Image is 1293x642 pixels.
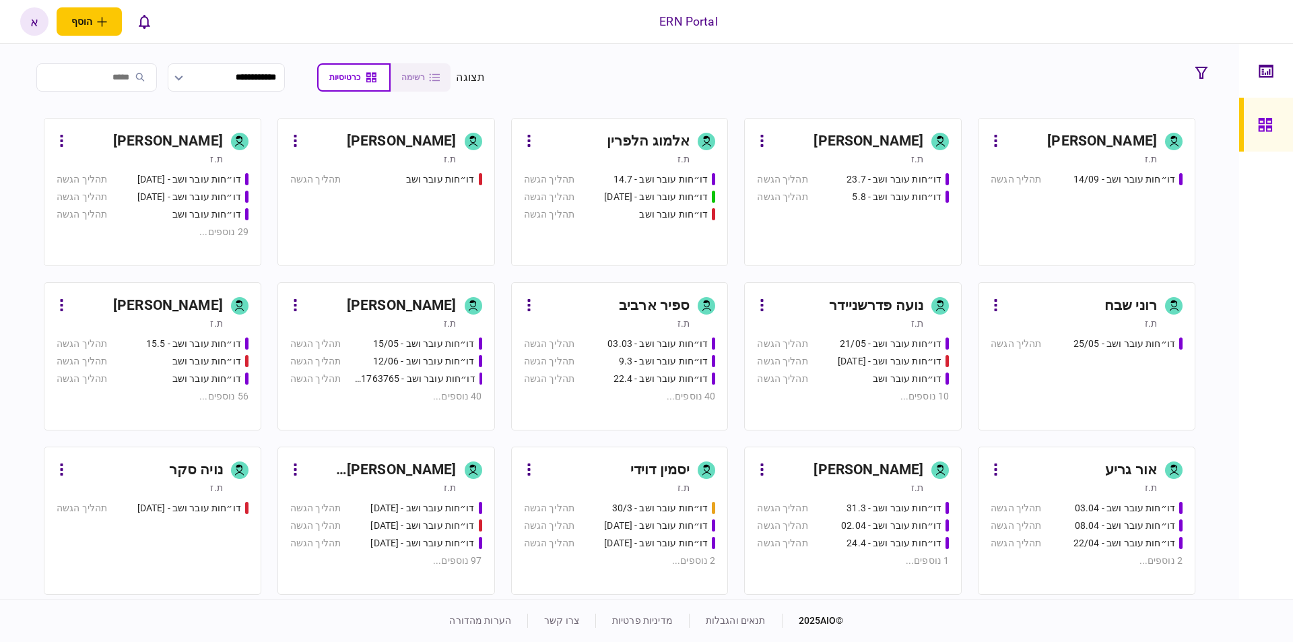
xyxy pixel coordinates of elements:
div: [PERSON_NAME] [PERSON_NAME] [306,459,457,481]
div: תהליך הגשה [57,354,107,368]
div: [PERSON_NAME] [113,131,223,152]
div: דו״חות עובר ושב - 19.3.25 [370,519,474,533]
div: ERN Portal [659,13,717,30]
div: דו״חות עובר ושב - 02.04 [841,519,941,533]
div: תהליך הגשה [524,207,574,222]
div: יסמין דוידי [630,459,690,481]
a: רוני שבחת.זדו״חות עובר ושב - 25/05תהליך הגשה [978,282,1195,430]
div: תהליך הגשה [757,337,807,351]
a: [PERSON_NAME]ת.זדו״חות עובר ושב - 14/09תהליך הגשה [978,118,1195,266]
div: דו״חות עובר ושב - 19.3.25 [370,536,474,550]
div: דו״חות עובר ושב [406,172,475,187]
div: תהליך הגשה [524,372,574,386]
div: ת.ז [444,317,456,330]
a: יסמין דוידית.זדו״חות עובר ושב - 30/3תהליך הגשהדו״חות עובר ושב - 31.08.25תהליך הגשהדו״חות עובר ושב... [511,447,729,595]
a: הערות מהדורה [449,615,511,626]
a: [PERSON_NAME]ת.זדו״חות עובר ושב - 31.3תהליך הגשהדו״חות עובר ושב - 02.04תהליך הגשהדו״חות עובר ושב ... [744,447,962,595]
div: 2 נוספים ... [991,554,1183,568]
div: דו״חות עובר ושב - 15/05 [373,337,475,351]
div: תהליך הגשה [524,536,574,550]
div: דו״חות עובר ושב [873,372,941,386]
button: א [20,7,48,36]
div: [PERSON_NAME] [814,459,923,481]
div: דו״חות עובר ושב [172,207,241,222]
div: תהליך הגשה [524,519,574,533]
div: דו״חות עובר ושב - 25.06.25 [137,172,241,187]
div: דו״חות עובר ושב - 26.06.25 [137,190,241,204]
a: אור גריעת.זדו״חות עובר ושב - 03.04תהליך הגשהדו״חות עובר ושב - 08.04תהליך הגשהדו״חות עובר ושב - 22... [978,447,1195,595]
div: תהליך הגשה [991,337,1041,351]
div: נועה פדרשניידר [829,295,923,317]
div: אור גריע [1105,459,1157,481]
div: תהליך הגשה [57,372,107,386]
div: דו״חות עובר ושב - 19.03.2025 [137,501,241,515]
div: דו״חות עובר ושב - 12/06 [373,354,475,368]
div: דו״חות עובר ושב - 5.8 [852,190,941,204]
div: דו״חות עובר ושב - 15.5 [146,337,241,351]
a: [PERSON_NAME]ת.זדו״חות עובר ושבתהליך הגשה [277,118,495,266]
button: רשימה [391,63,451,92]
div: דו״חות עובר ושב - 15.07.25 [604,190,708,204]
div: תהליך הגשה [991,519,1041,533]
div: 40 נוספים ... [524,389,716,404]
div: תהליך הגשה [524,354,574,368]
div: [PERSON_NAME] [113,295,223,317]
div: דו״חות עובר ושב - 03.03 [607,337,708,351]
div: ת.ז [1145,317,1157,330]
div: נויה סקר [169,459,223,481]
a: [PERSON_NAME]ת.זדו״חות עובר ושב - 15.5תהליך הגשהדו״חות עובר ושבתהליך הגשהדו״חות עובר ושבתהליך הגש... [44,282,261,430]
div: דו״חות עובר ושב - 25/05 [1073,337,1175,351]
div: תהליך הגשה [757,536,807,550]
div: דו״חות עובר ושב - 03/06/25 [838,354,941,368]
div: 97 נוספים ... [290,554,482,568]
div: 2 נוספים ... [524,554,716,568]
div: דו״חות עובר ושב - 24.4 [847,536,941,550]
div: ת.ז [444,481,456,494]
div: תהליך הגשה [290,337,341,351]
div: תהליך הגשה [57,190,107,204]
div: דו״חות עובר ושב - 08.04 [1075,519,1175,533]
a: אלמוג הלפריןת.זדו״חות עובר ושב - 14.7תהליך הגשהדו״חות עובר ושב - 15.07.25תהליך הגשהדו״חות עובר וש... [511,118,729,266]
a: תנאים והגבלות [706,615,766,626]
div: תהליך הגשה [290,519,341,533]
a: צרו קשר [544,615,579,626]
div: ת.ז [1145,481,1157,494]
a: מדיניות פרטיות [612,615,673,626]
div: דו״חות עובר ושב - 31.08.25 [604,519,708,533]
div: ספיר ארביב [619,295,690,317]
div: דו״חות עובר ושב [172,354,241,368]
div: ת.ז [444,152,456,166]
div: דו״חות עובר ושב - 14/09 [1073,172,1175,187]
div: תהליך הגשה [57,172,107,187]
div: ת.ז [210,317,222,330]
div: דו״חות עובר ושב - 31.3 [847,501,941,515]
div: דו״חות עובר ושב - 511763765 18/06 [354,372,475,386]
button: פתח תפריט להוספת לקוח [57,7,122,36]
span: רשימה [401,73,425,82]
div: [PERSON_NAME] [347,131,457,152]
a: ספיר ארביבת.זדו״חות עובר ושב - 03.03תהליך הגשהדו״חות עובר ושב - 9.3תהליך הגשהדו״חות עובר ושב - 22... [511,282,729,430]
div: ת.ז [677,152,690,166]
div: 1 נוספים ... [757,554,949,568]
div: ת.ז [677,481,690,494]
div: 10 נוספים ... [757,389,949,404]
div: דו״חות עובר ושב - 21/05 [840,337,941,351]
div: דו״חות עובר ושב [172,372,241,386]
div: תהליך הגשה [290,501,341,515]
div: ת.ז [210,481,222,494]
a: [PERSON_NAME] [PERSON_NAME]ת.זדו״חות עובר ושב - 19/03/2025תהליך הגשהדו״חות עובר ושב - 19.3.25תהלי... [277,447,495,595]
div: [PERSON_NAME] [1047,131,1157,152]
div: תהליך הגשה [757,501,807,515]
div: תהליך הגשה [57,207,107,222]
button: כרטיסיות [317,63,391,92]
div: תהליך הגשה [757,519,807,533]
div: דו״חות עובר ושב - 14.7 [614,172,708,187]
div: תהליך הגשה [524,190,574,204]
div: ת.ז [210,152,222,166]
div: תהליך הגשה [290,172,341,187]
div: ת.ז [911,152,923,166]
div: תהליך הגשה [991,172,1041,187]
div: [PERSON_NAME] [347,295,457,317]
div: ת.ז [911,317,923,330]
a: [PERSON_NAME]ת.זדו״חות עובר ושב - 25.06.25תהליך הגשהדו״חות עובר ושב - 26.06.25תהליך הגשהדו״חות עו... [44,118,261,266]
